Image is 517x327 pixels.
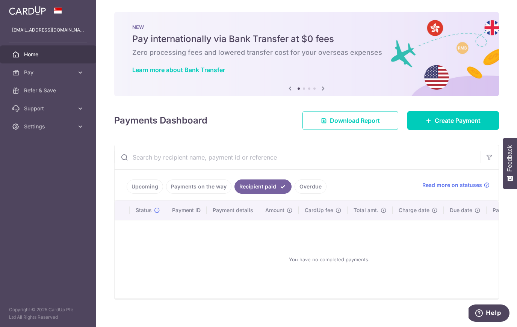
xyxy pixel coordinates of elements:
h4: Payments Dashboard [114,114,207,127]
button: Feedback - Show survey [503,138,517,189]
span: Pay [24,69,74,76]
th: Payment details [207,200,259,220]
span: Total amt. [354,206,378,214]
th: Payment ID [166,200,207,220]
span: CardUp fee [305,206,333,214]
a: Overdue [295,179,327,194]
a: Read more on statuses [422,181,490,189]
img: CardUp [9,6,46,15]
span: Create Payment [435,116,481,125]
span: Home [24,51,74,58]
span: Due date [450,206,472,214]
p: [EMAIL_ADDRESS][DOMAIN_NAME] [12,26,84,34]
a: Recipient paid [234,179,292,194]
a: Learn more about Bank Transfer [132,66,225,74]
span: Read more on statuses [422,181,482,189]
a: Download Report [302,111,398,130]
span: Amount [265,206,284,214]
a: Create Payment [407,111,499,130]
span: Charge date [399,206,429,214]
a: Payments on the way [166,179,231,194]
a: Upcoming [127,179,163,194]
img: Bank transfer banner [114,12,499,96]
h6: Zero processing fees and lowered transfer cost for your overseas expenses [132,48,481,57]
span: Settings [24,123,74,130]
iframe: Opens a widget where you can find more information [469,304,509,323]
span: Feedback [506,145,513,172]
p: NEW [132,24,481,30]
span: Support [24,105,74,112]
h5: Pay internationally via Bank Transfer at $0 fees [132,33,481,45]
span: Status [136,206,152,214]
span: Refer & Save [24,87,74,94]
input: Search by recipient name, payment id or reference [115,145,481,169]
span: Download Report [330,116,380,125]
